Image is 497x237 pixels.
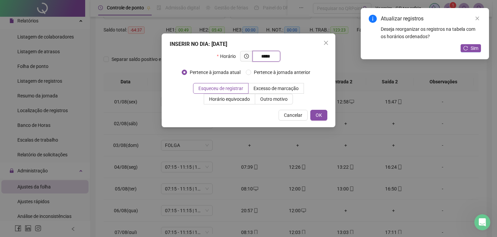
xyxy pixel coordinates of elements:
[316,111,322,119] span: OK
[310,110,327,121] button: OK
[474,214,490,230] iframe: Intercom live chat
[323,40,329,46] span: close
[463,46,468,51] span: reload
[251,69,313,76] span: Pertence à jornada anterior
[170,40,327,48] div: INSERIR NO DIA : [DATE]
[279,110,308,121] button: Cancelar
[198,86,243,91] span: Esqueceu de registrar
[475,16,480,21] span: close
[260,96,288,102] span: Outro motivo
[461,44,481,52] button: Sim
[474,15,481,22] a: Close
[244,54,249,59] span: clock-circle
[369,15,377,23] span: info-circle
[217,51,240,62] label: Horário
[209,96,250,102] span: Horário equivocado
[284,111,302,119] span: Cancelar
[321,37,331,48] button: Close
[187,69,243,76] span: Pertence à jornada atual
[254,86,299,91] span: Excesso de marcação
[381,15,481,23] div: Atualizar registros
[381,25,481,40] div: Deseja reorganizar os registros na tabela com os horários ordenados?
[471,45,478,52] span: Sim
